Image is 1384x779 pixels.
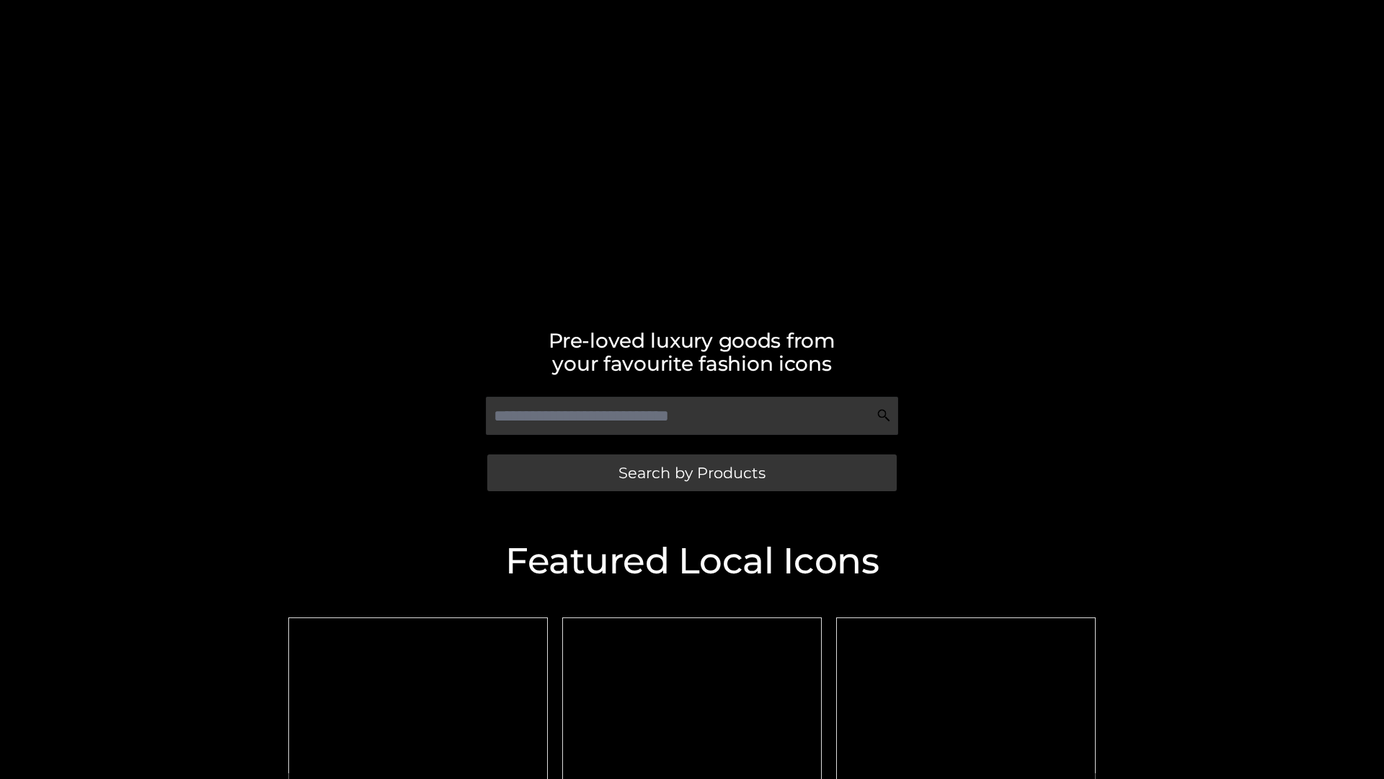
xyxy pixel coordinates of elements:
[487,454,897,491] a: Search by Products
[281,543,1103,579] h2: Featured Local Icons​
[618,465,766,480] span: Search by Products
[281,329,1103,375] h2: Pre-loved luxury goods from your favourite fashion icons
[877,408,891,423] img: Search Icon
